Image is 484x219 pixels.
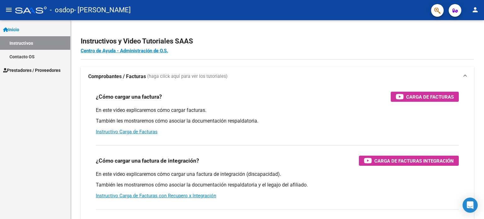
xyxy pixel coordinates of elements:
div: Open Intercom Messenger [463,198,478,213]
p: También les mostraremos cómo asociar la documentación respaldatoria y el legajo del afiliado. [96,182,459,188]
a: Instructivo Carga de Facturas con Recupero x Integración [96,193,216,199]
span: (haga click aquí para ver los tutoriales) [147,73,228,80]
strong: Comprobantes / Facturas [88,73,146,80]
a: Instructivo Carga de Facturas [96,129,158,135]
p: También les mostraremos cómo asociar la documentación respaldatoria. [96,118,459,124]
span: Prestadores / Proveedores [3,67,60,74]
button: Carga de Facturas [391,92,459,102]
mat-icon: menu [5,6,13,14]
span: Carga de Facturas [406,93,454,101]
span: - osdop [50,3,74,17]
h3: ¿Cómo cargar una factura de integración? [96,156,199,165]
mat-expansion-panel-header: Comprobantes / Facturas (haga click aquí para ver los tutoriales) [81,66,474,87]
h3: ¿Cómo cargar una factura? [96,92,162,101]
span: Carga de Facturas Integración [374,157,454,165]
p: En este video explicaremos cómo cargar facturas. [96,107,459,114]
span: - [PERSON_NAME] [74,3,131,17]
h2: Instructivos y Video Tutoriales SAAS [81,35,474,47]
span: Inicio [3,26,19,33]
a: Centro de Ayuda - Administración de O.S. [81,48,168,54]
mat-icon: person [471,6,479,14]
button: Carga de Facturas Integración [359,156,459,166]
p: En este video explicaremos cómo cargar una factura de integración (discapacidad). [96,171,459,178]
